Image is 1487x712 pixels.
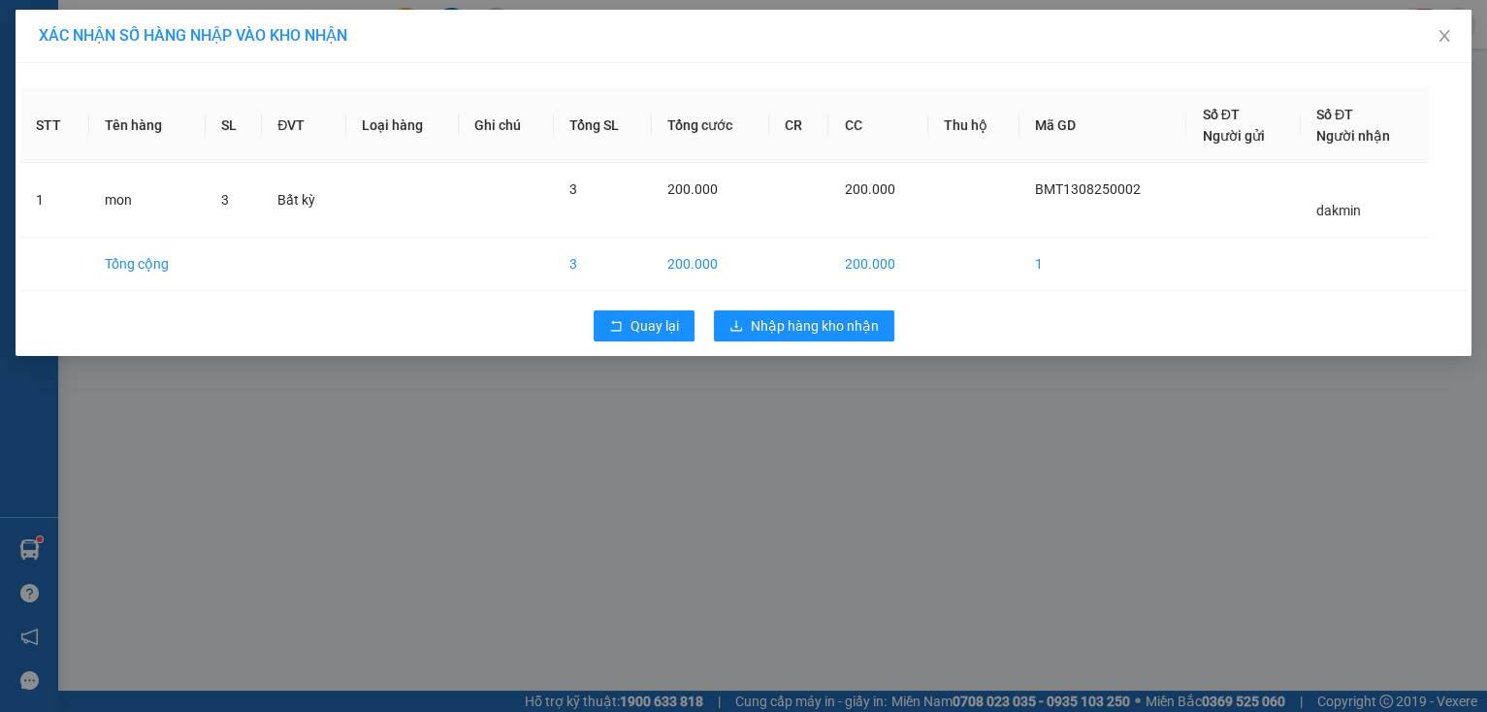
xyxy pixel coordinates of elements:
[206,88,263,163] th: SL
[844,181,894,197] span: 200.000
[769,88,828,163] th: CR
[1316,128,1390,144] span: Người nhận
[1035,181,1141,197] span: BMT1308250002
[89,238,206,291] td: Tổng cộng
[828,238,928,291] td: 200.000
[39,26,347,45] span: XÁC NHẬN SỐ HÀNG NHẬP VÀO KHO NHẬN
[652,238,769,291] td: 200.000
[221,192,229,208] span: 3
[262,163,346,238] td: Bất kỳ
[630,315,679,337] span: Quay lại
[10,82,134,146] li: VP VP [GEOGRAPHIC_DATA]
[828,88,928,163] th: CC
[89,163,206,238] td: mon
[594,310,695,341] button: rollbackQuay lại
[554,238,652,291] td: 3
[1316,107,1353,122] span: Số ĐT
[134,129,147,143] span: environment
[714,310,894,341] button: downloadNhập hàng kho nhận
[459,88,554,163] th: Ghi chú
[1019,238,1186,291] td: 1
[262,88,346,163] th: ĐVT
[346,88,459,163] th: Loại hàng
[667,181,718,197] span: 200.000
[134,82,258,125] li: VP VP Buôn Mê Thuột
[89,88,206,163] th: Tên hàng
[652,88,769,163] th: Tổng cước
[751,315,879,337] span: Nhập hàng kho nhận
[554,88,652,163] th: Tổng SL
[928,88,1019,163] th: Thu hộ
[1437,28,1452,44] span: close
[1019,88,1186,163] th: Mã GD
[729,319,743,335] span: download
[1202,107,1239,122] span: Số ĐT
[609,319,623,335] span: rollback
[1316,203,1361,218] span: dakmin
[569,181,577,197] span: 3
[1417,10,1471,64] button: Close
[20,88,89,163] th: STT
[1202,128,1264,144] span: Người gửi
[20,163,89,238] td: 1
[10,10,281,47] li: [PERSON_NAME]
